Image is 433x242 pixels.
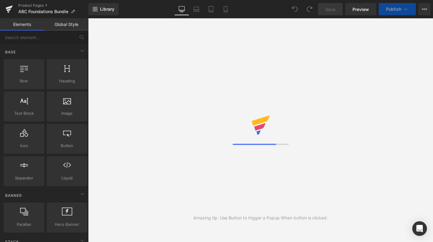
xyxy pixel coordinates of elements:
[386,7,401,12] span: Publish
[289,3,301,15] button: Undo
[44,18,88,31] a: Global Style
[352,6,369,13] span: Preview
[303,3,316,15] button: Redo
[48,78,85,84] span: Heading
[5,221,42,228] span: Parallax
[18,3,88,8] a: Product Pages
[379,3,416,15] button: Publish
[5,175,42,181] span: Separator
[325,6,335,13] span: Save
[5,78,42,84] span: Row
[418,3,431,15] button: More
[345,3,376,15] a: Preview
[100,6,114,12] span: Library
[204,3,218,15] a: Tablet
[88,3,119,15] a: New Library
[18,9,68,14] span: ABC Foundations Bundle
[5,143,42,149] span: Icon
[189,3,204,15] a: Laptop
[5,193,23,198] span: Banner
[218,3,233,15] a: Mobile
[412,221,427,236] div: Open Intercom Messenger
[5,49,16,55] span: Base
[5,110,42,117] span: Text Block
[193,215,328,221] div: Amazing tip: Use Button to trigger a Popup When button is clicked.
[48,143,85,149] span: Button
[48,110,85,117] span: Image
[48,221,85,228] span: Hero Banner
[48,175,85,181] span: Liquid
[174,3,189,15] a: Desktop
